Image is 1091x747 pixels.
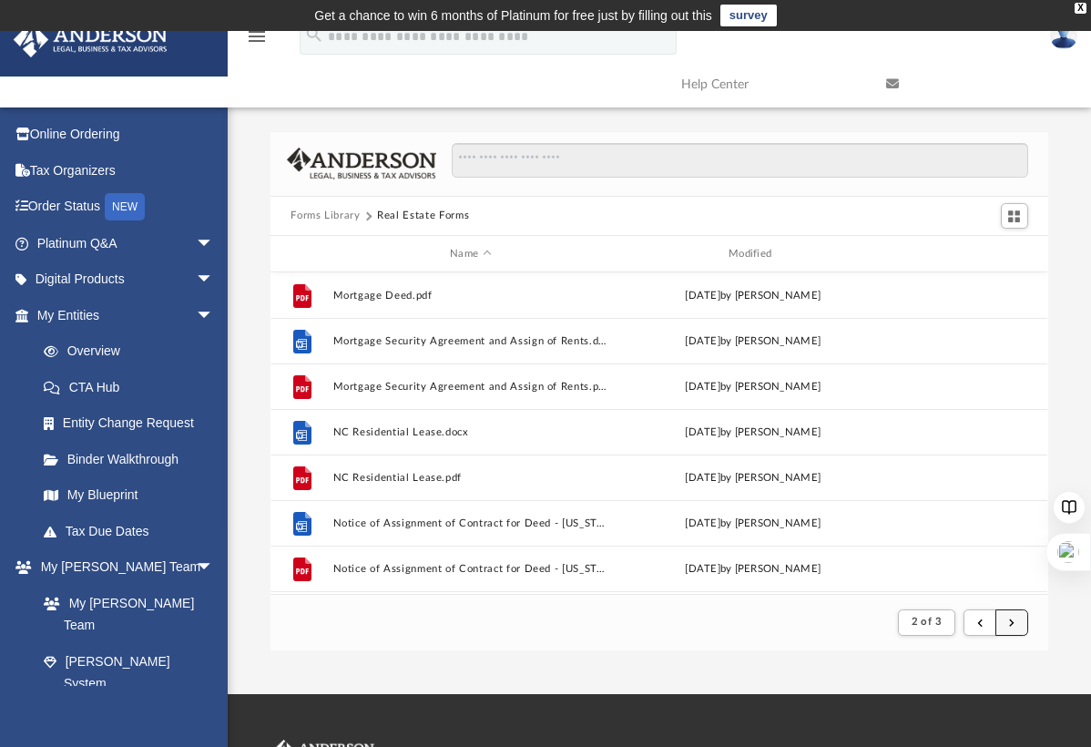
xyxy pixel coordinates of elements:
a: My Entitiesarrow_drop_down [13,297,241,333]
div: Modified [616,246,891,262]
span: arrow_drop_down [196,549,232,587]
img: Anderson Advisors Platinum Portal [8,22,173,57]
div: [DATE] by [PERSON_NAME] [616,561,891,578]
span: arrow_drop_down [196,297,232,334]
a: survey [720,5,777,26]
div: Get a chance to win 6 months of Platinum for free just by filling out this [314,5,712,26]
div: [DATE] by [PERSON_NAME] [616,379,891,395]
a: Help Center [668,48,872,120]
button: NC Residential Lease.pdf [333,472,608,484]
button: Mortgage Security Agreement and Assign of Rents.docx [333,335,608,347]
a: My [PERSON_NAME] Teamarrow_drop_down [13,549,232,586]
button: Switch to Grid View [1001,203,1028,229]
div: [DATE] by [PERSON_NAME] [616,516,891,532]
button: Real Estate Forms [377,208,469,224]
div: close [1075,3,1086,14]
button: Notice of Assignment of Contract for Deed - [US_STATE][GEOGRAPHIC_DATA]docx [333,517,608,529]
span: 2 of 3 [912,617,942,627]
a: CTA Hub [25,369,241,405]
button: Forms Library [291,208,360,224]
i: menu [246,26,268,47]
a: My Blueprint [25,477,232,514]
div: [DATE] by [PERSON_NAME] [616,333,891,350]
a: [PERSON_NAME] System [25,643,232,701]
div: [DATE] by [PERSON_NAME] [616,425,891,441]
a: Binder Walkthrough [25,441,241,477]
button: Notice of Assignment of Contract for Deed - [US_STATE][GEOGRAPHIC_DATA]pdf [333,563,608,575]
a: My [PERSON_NAME] Team [25,585,223,643]
a: Online Ordering [13,117,241,153]
a: menu [246,35,268,47]
a: Entity Change Request [25,405,241,442]
a: Digital Productsarrow_drop_down [13,261,241,298]
div: [DATE] by [PERSON_NAME] [616,470,891,486]
input: Search files and folders [452,143,1028,178]
span: arrow_drop_down [196,225,232,262]
span: arrow_drop_down [196,261,232,299]
div: id [279,246,324,262]
div: id [899,246,1026,262]
button: Mortgage Deed.pdf [333,290,608,302]
button: 2 of 3 [898,609,955,635]
div: [DATE] by [PERSON_NAME] [616,288,891,304]
a: Overview [25,333,241,370]
a: Tax Organizers [13,152,241,189]
div: grid [270,272,1047,594]
img: User Pic [1050,23,1077,49]
div: Name [332,246,607,262]
a: Tax Due Dates [25,513,241,549]
i: search [304,25,324,45]
button: Mortgage Security Agreement and Assign of Rents.pdf [333,381,608,393]
button: NC Residential Lease.docx [333,426,608,438]
a: Order StatusNEW [13,189,241,226]
a: Platinum Q&Aarrow_drop_down [13,225,241,261]
div: NEW [105,193,145,220]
